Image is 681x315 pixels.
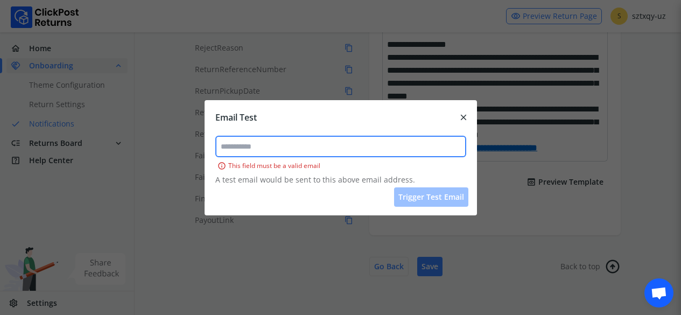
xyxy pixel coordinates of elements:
button: close [450,111,477,124]
div: Ouvrir le chat [644,278,673,307]
div: This field must be a valid email [215,159,466,172]
p: A test email would be sent to this above email address. [215,174,466,185]
span: close [459,110,468,125]
div: Email Test [215,111,257,124]
span: info [217,159,226,172]
button: Trigger test email [394,187,468,207]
